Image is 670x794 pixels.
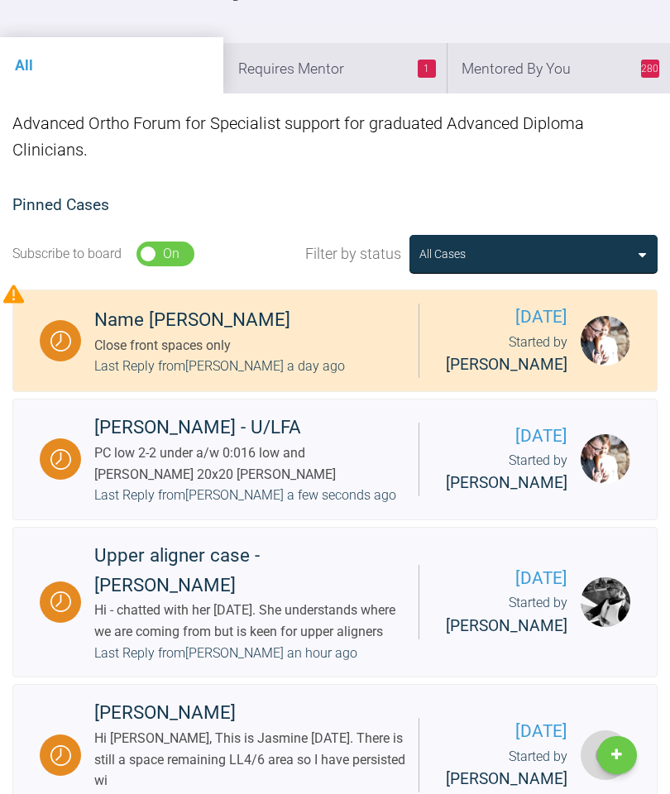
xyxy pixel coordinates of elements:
div: Hi - chatted with her [DATE]. She understands where we are coming from but is keen for upper alig... [94,600,405,642]
img: Waiting [50,331,71,352]
a: WaitingUpper aligner case - [PERSON_NAME]Hi - chatted with her [DATE]. She understands where we a... [12,527,658,677]
div: Started by [446,450,567,496]
div: Advanced Ortho Forum for Specialist support for graduated Advanced Diploma Clinicians. [12,93,658,179]
span: [PERSON_NAME] [446,769,567,788]
div: Hi [PERSON_NAME], This is Jasmine [DATE]. There is still a space remaining LL4/6 area so I have p... [94,728,405,792]
a: Waiting[PERSON_NAME] - U/LFAPC low 2-2 under a/w 0:016 low and [PERSON_NAME] 20x20 [PERSON_NAME]L... [12,399,658,520]
div: Subscribe to board [12,243,122,265]
a: WaitingName [PERSON_NAME]Close front spaces onlyLast Reply from[PERSON_NAME] a day ago[DATE]Start... [12,289,658,392]
div: PC low 2-2 under a/w 0:016 low and [PERSON_NAME] 20x20 [PERSON_NAME] [94,442,405,485]
div: Started by [446,332,567,378]
span: [DATE] [446,718,567,745]
img: Eamon OReilly [581,730,630,780]
span: [DATE] [446,304,567,331]
img: Grant McAree [581,434,630,484]
span: [PERSON_NAME] [446,616,567,635]
div: On [163,243,179,265]
li: Mentored By You [447,43,670,93]
div: Started by [446,592,567,639]
img: Waiting [50,449,71,470]
span: [PERSON_NAME] [446,355,567,374]
div: All Cases [419,245,466,263]
span: [DATE] [446,423,567,450]
span: 1 [418,60,436,78]
div: [PERSON_NAME] - U/LFA [94,413,405,442]
div: Started by [446,746,567,792]
span: [DATE] [446,565,567,592]
span: [PERSON_NAME] [446,473,567,492]
a: New Case [597,736,637,774]
div: Close front spaces only [94,335,290,356]
span: 280 [641,60,659,78]
div: [PERSON_NAME] [94,698,405,728]
span: Filter by status [305,242,401,266]
img: David Birkin [581,577,630,627]
img: Priority [3,284,24,304]
div: Last Reply from [PERSON_NAME] a day ago [94,356,345,377]
div: Upper aligner case - [PERSON_NAME] [94,541,405,600]
img: Waiting [50,745,71,766]
div: Last Reply from [PERSON_NAME] an hour ago [94,643,357,664]
div: Name [PERSON_NAME] [94,305,290,335]
div: Last Reply from [PERSON_NAME] a few seconds ago [94,485,396,506]
img: Waiting [50,591,71,612]
img: Grant McAree [581,316,630,366]
h2: Pinned Cases [12,193,658,218]
li: Requires Mentor [223,43,447,93]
